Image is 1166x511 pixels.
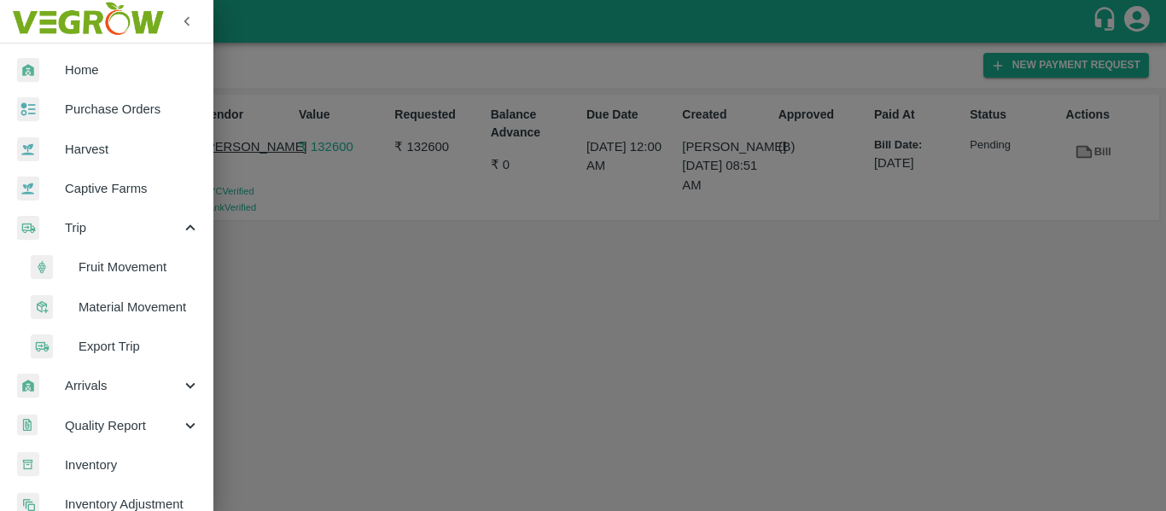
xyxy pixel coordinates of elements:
[14,287,213,327] a: materialMaterial Movement
[17,452,39,477] img: whInventory
[79,258,200,276] span: Fruit Movement
[65,456,200,474] span: Inventory
[65,179,200,198] span: Captive Farms
[31,255,53,280] img: fruit
[65,100,200,119] span: Purchase Orders
[31,294,53,320] img: material
[65,140,200,159] span: Harvest
[65,416,181,435] span: Quality Report
[79,337,200,356] span: Export Trip
[17,374,39,398] img: whArrival
[17,136,39,162] img: harvest
[17,97,39,122] img: reciept
[17,415,38,436] img: qualityReport
[14,247,213,287] a: fruitFruit Movement
[65,218,181,237] span: Trip
[17,216,39,241] img: delivery
[17,58,39,83] img: whArrival
[65,376,181,395] span: Arrivals
[17,176,39,201] img: harvest
[79,298,200,316] span: Material Movement
[14,327,213,366] a: deliveryExport Trip
[31,334,53,359] img: delivery
[65,61,200,79] span: Home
